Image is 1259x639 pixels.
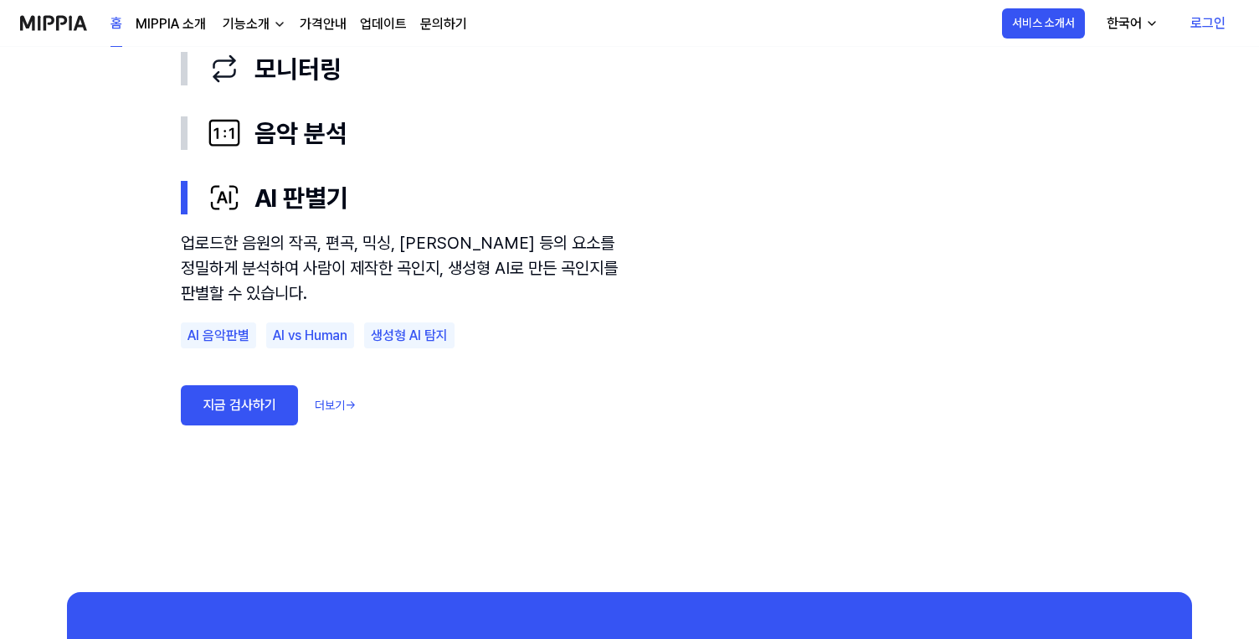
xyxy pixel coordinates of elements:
[1093,7,1169,40] button: 한국어
[181,101,1078,166] button: 음악 분석
[420,14,467,34] a: 문의하기
[266,322,354,349] div: AI vs Human
[1103,13,1145,33] div: 한국어
[300,14,347,34] a: 가격안내
[181,166,1078,230] button: AI 판별기
[181,37,1078,101] button: 모니터링
[208,50,1078,88] div: 모니터링
[181,230,633,306] div: 업로드한 음원의 작곡, 편곡, 믹싱, [PERSON_NAME] 등의 요소를 정밀하게 분석하여 사람이 제작한 곡인지, 생성형 AI로 만든 곡인지를 판별할 수 있습니다.
[364,322,455,349] div: 생성형 AI 탐지
[208,179,1078,217] div: AI 판별기
[1002,8,1085,39] button: 서비스 소개서
[181,230,1078,458] div: AI 판별기
[219,14,286,34] button: 기능소개
[208,115,1078,152] div: 음악 분석
[315,397,356,415] a: 더보기→
[360,14,407,34] a: 업데이트
[181,322,256,349] div: AI 음악판별
[110,1,122,47] a: 홈
[273,18,286,31] img: down
[219,14,273,34] div: 기능소개
[181,385,298,425] a: 지금 검사하기
[136,14,206,34] a: MIPPIA 소개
